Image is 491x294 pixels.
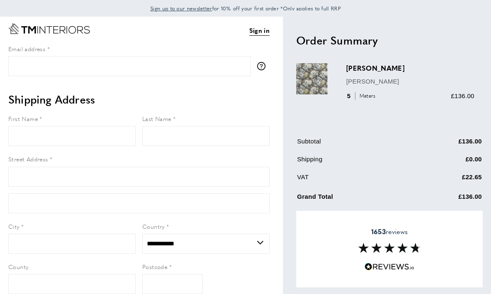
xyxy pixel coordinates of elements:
strong: 1653 [371,227,386,236]
span: for 10% off your first order *Only applies to full RRP [150,5,341,12]
td: £22.65 [409,172,482,188]
td: Subtotal [297,136,409,153]
span: County [8,262,28,271]
span: reviews [371,227,408,236]
span: Country [142,222,165,230]
span: Street Address [8,155,48,163]
span: Meters [355,92,378,100]
td: Grand Total [297,190,409,208]
button: More information [257,62,270,70]
td: £136.00 [409,190,482,208]
td: Shipping [297,154,409,170]
span: Email address [8,44,45,53]
p: [PERSON_NAME] [346,77,474,86]
h2: Shipping Address [8,92,270,107]
img: Reviews.io 5 stars [365,263,414,271]
a: Sign up to our newsletter [150,4,212,12]
td: £0.00 [409,154,482,170]
span: City [8,222,20,230]
td: VAT [297,172,409,188]
a: Sign in [249,25,270,36]
td: £136.00 [409,136,482,153]
h3: [PERSON_NAME] [346,63,474,73]
h2: Order Summary [296,33,483,48]
a: Go to Home page [8,23,90,34]
span: Last Name [142,114,171,123]
span: Postcode [142,262,167,271]
span: Sign up to our newsletter [150,5,212,12]
span: £136.00 [451,92,474,99]
img: Reviews section [358,243,421,253]
img: Jessica Bilberry [296,63,327,94]
div: 5 [346,91,378,101]
span: First Name [8,114,38,123]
